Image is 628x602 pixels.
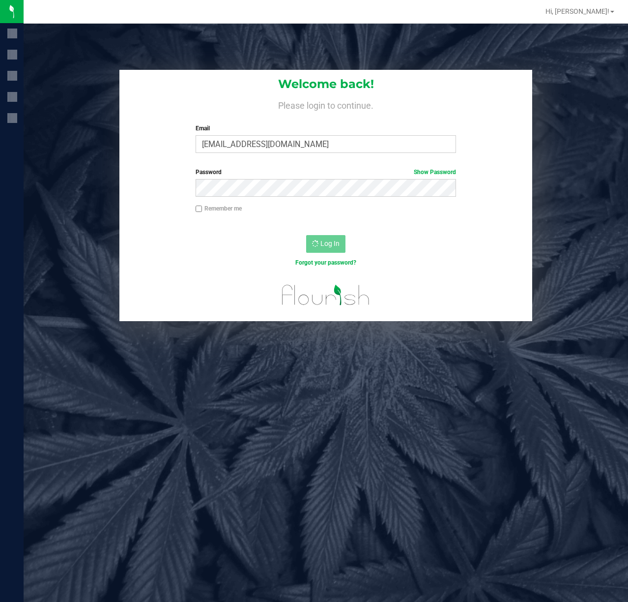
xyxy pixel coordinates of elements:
[414,169,456,176] a: Show Password
[545,7,609,15] span: Hi, [PERSON_NAME]!
[119,78,532,90] h1: Welcome back!
[274,277,377,313] img: flourish_logo.svg
[119,98,532,110] h4: Please login to continue.
[196,204,242,213] label: Remember me
[196,124,456,133] label: Email
[320,240,340,247] span: Log In
[196,206,202,212] input: Remember me
[295,259,356,266] a: Forgot your password?
[196,169,222,176] span: Password
[306,235,345,253] button: Log In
